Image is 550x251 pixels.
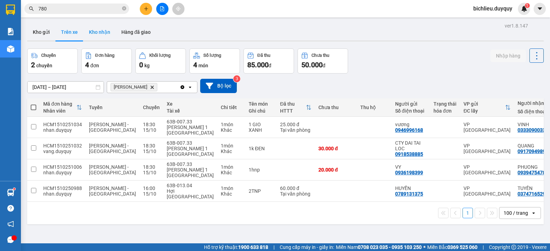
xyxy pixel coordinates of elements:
svg: open [187,84,193,90]
div: 2TNP [249,188,273,194]
span: Miền Nam [336,243,422,251]
span: | [483,243,484,251]
div: Người nhận [518,100,549,106]
span: Hỗ trợ kỹ thuật: [204,243,268,251]
div: TUYỀN [518,185,549,191]
div: VP gửi [464,101,505,107]
div: 25.000 đ [280,122,311,127]
div: Số điện thoại [395,108,427,114]
button: Kho nhận [83,24,116,40]
div: 1hnp [249,167,273,173]
div: Khác [221,191,242,197]
div: Tại văn phòng [280,127,311,133]
div: HUYỀN [395,185,427,191]
span: [PERSON_NAME] - [GEOGRAPHIC_DATA] [89,164,136,175]
sup: 1 [13,188,15,190]
div: Số điện thoại [518,109,549,114]
div: 16:00 [143,185,160,191]
div: HCM1510250988 [43,185,82,191]
svg: Delete [150,85,154,89]
div: 0333090033 [518,127,545,133]
span: Vĩnh Kim, close by backspace [111,83,157,91]
div: Khác [221,127,242,133]
div: 1 GIO XANH [249,122,273,133]
div: 0917094989 [518,149,545,154]
span: aim [176,6,181,11]
span: [PERSON_NAME] - [GEOGRAPHIC_DATA] [89,185,136,197]
div: 30.000 đ [318,146,353,151]
div: Khác [221,170,242,175]
th: Toggle SortBy [460,98,514,117]
button: Chuyến2chuyến [27,48,78,74]
span: 1 [526,3,528,8]
div: ĐC lấy [464,108,505,114]
div: 1 món [221,143,242,149]
strong: 0369 525 060 [447,244,477,250]
span: close-circle [122,6,126,12]
span: kg [144,63,150,68]
span: 4 [85,61,89,69]
span: chuyến [36,63,52,68]
div: Trạng thái [434,101,457,107]
span: đ [269,63,271,68]
span: [PERSON_NAME] - [GEOGRAPHIC_DATA] [89,143,136,154]
div: 15/10 [143,191,160,197]
div: 0374716529 [518,191,545,197]
div: HCM1510251032 [43,143,82,149]
div: ver 1.8.147 [505,22,528,30]
div: QUANG [518,143,549,149]
div: nhan.duyquy [43,170,82,175]
div: 1 món [221,185,242,191]
div: Chưa thu [318,105,353,110]
div: VP [GEOGRAPHIC_DATA] [464,122,511,133]
button: Trên xe [55,24,83,40]
div: Nhân viên [43,108,76,114]
div: 15/10 [143,149,160,154]
span: 50.000 [301,61,323,69]
div: 18:30 [143,164,160,170]
img: logo-vxr [6,5,15,15]
span: | [273,243,274,251]
span: question-circle [7,205,14,212]
div: Số lượng [203,53,221,58]
div: [PERSON_NAME] 1 [GEOGRAPHIC_DATA] [167,146,214,157]
div: 15/10 [143,170,160,175]
span: [PERSON_NAME] - [GEOGRAPHIC_DATA] [89,122,136,133]
button: Bộ lọc [200,79,237,93]
button: Nhập hàng [490,50,526,62]
input: Tìm tên, số ĐT hoặc mã đơn [38,5,121,13]
button: Đã thu85.000đ [243,48,294,74]
span: copyright [511,245,516,250]
span: plus [144,6,149,11]
div: [PERSON_NAME] 1 [GEOGRAPHIC_DATA] [167,167,214,178]
div: Thu hộ [360,105,388,110]
button: aim [172,3,184,15]
th: Toggle SortBy [277,98,315,117]
div: 0936198399 [395,170,423,175]
div: 18:30 [143,122,160,127]
span: món [198,63,208,68]
div: HCM1510251006 [43,164,82,170]
div: VINH [518,122,549,127]
div: Chưa thu [311,53,329,58]
div: Đơn hàng [95,53,114,58]
span: 2 [31,61,35,69]
span: bichlieu.duyquy [468,4,518,13]
div: Khác [221,149,242,154]
span: Cung cấp máy in - giấy in: [280,243,334,251]
div: 0918538885 [395,151,423,157]
div: HCM1510251034 [43,122,82,127]
img: solution-icon [7,28,14,35]
span: 85.000 [247,61,269,69]
span: file-add [160,6,165,11]
span: 4 [193,61,197,69]
div: nhan.duyquy [43,191,82,197]
div: 63B-007.33 [167,161,214,167]
div: Hợi [GEOGRAPHIC_DATA] [167,188,214,199]
div: HTTT [280,108,306,114]
button: Khối lượng0kg [135,48,186,74]
div: VP [GEOGRAPHIC_DATA] [464,143,511,154]
div: Đã thu [257,53,270,58]
div: vang.duyquy [43,149,82,154]
div: 1k ĐEN [249,146,273,151]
